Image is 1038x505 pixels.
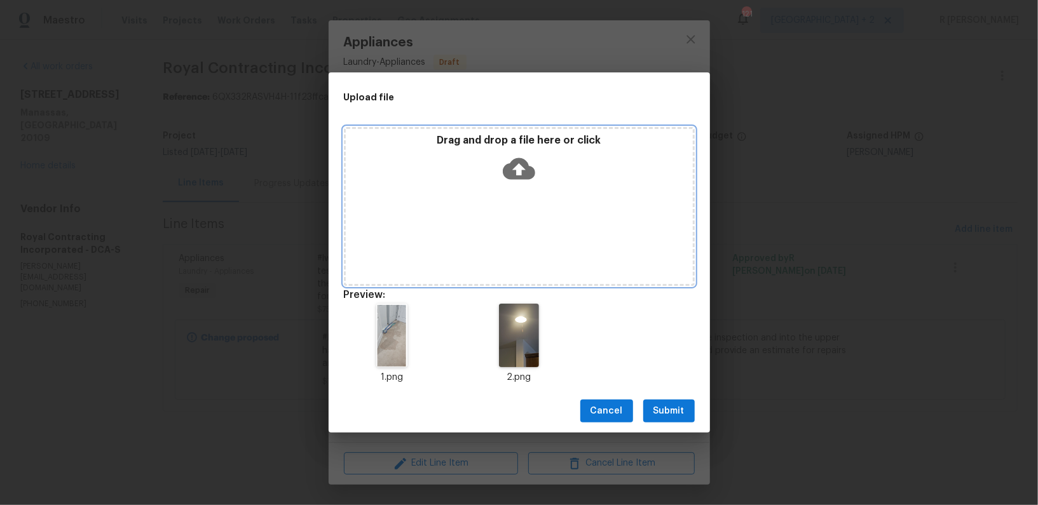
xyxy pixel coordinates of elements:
[346,134,693,147] p: Drag and drop a file here or click
[591,403,623,419] span: Cancel
[344,90,638,104] h2: Upload file
[653,403,685,419] span: Submit
[499,304,539,367] img: AAAAABJRU5ErkJggg==
[580,400,633,423] button: Cancel
[643,400,695,423] button: Submit
[470,371,567,384] p: 2.png
[344,371,440,384] p: 1.png
[376,304,407,367] img: wLwArwc8UdCngAAAABJRU5ErkJggg==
